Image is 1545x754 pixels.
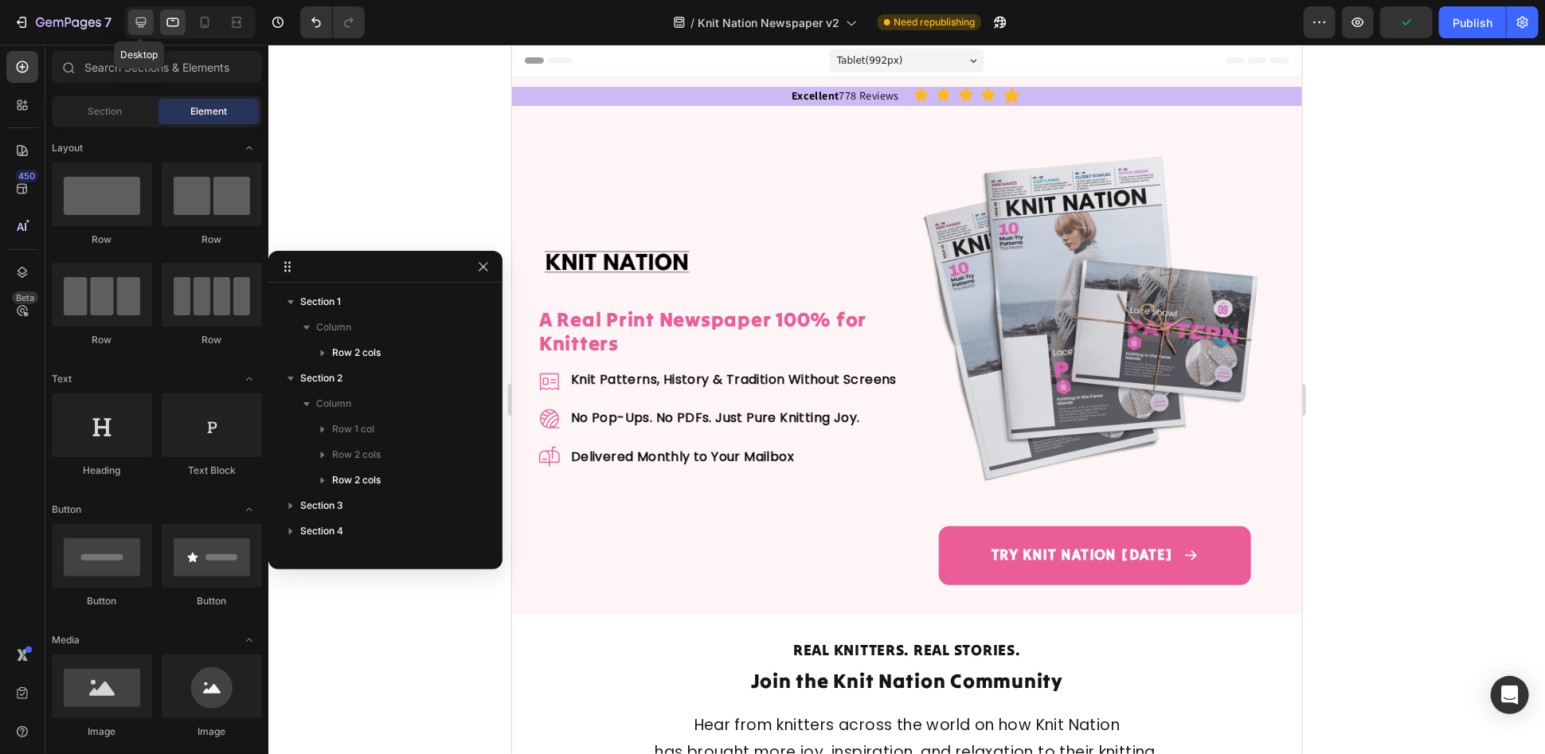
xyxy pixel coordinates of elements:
div: Row [52,232,152,247]
p: Hear from knitters across the world on how Knit Nation has brought more joy, inspiration, and rel... [41,667,749,721]
button: Publish [1439,6,1506,38]
span: Element [190,104,227,119]
div: Text Block [162,463,262,478]
span: / [690,14,694,31]
span: Column [316,396,351,412]
div: Heading [52,463,152,478]
span: Section 2 [300,370,342,386]
div: Button [162,594,262,608]
span: Text [52,372,72,386]
div: Image [52,725,152,739]
span: Column [316,319,351,335]
div: Publish [1453,14,1492,31]
span: Row 2 cols [332,472,381,488]
span: Toggle open [237,366,262,392]
span: Section [88,104,123,119]
input: Search Sections & Elements [52,51,262,83]
span: Button [52,502,81,517]
span: Toggle open [237,497,262,522]
span: Section 4 [300,523,343,539]
span: Layout [52,141,83,155]
span: Knit Nation Newspaper v2 [698,14,839,31]
div: Row [162,333,262,347]
span: Row 1 col [332,421,374,437]
span: Toggle open [237,627,262,653]
span: Media [52,633,80,647]
iframe: Design area [512,45,1302,754]
span: Row 2 cols [332,345,381,361]
span: Section 1 [300,294,341,310]
span: Need republishing [894,15,975,29]
span: Toggle open [237,135,262,161]
div: Beta [12,291,38,304]
div: Row [162,232,262,247]
div: 450 [15,170,38,182]
p: 7 [104,13,111,32]
div: Row [52,333,152,347]
span: Section 5 [300,549,342,565]
div: Undo/Redo [300,6,365,38]
div: Open Intercom Messenger [1491,676,1529,714]
button: 7 [6,6,119,38]
div: Button [52,594,152,608]
span: Section 3 [300,498,343,514]
span: Row 2 cols [332,447,381,463]
div: Image [162,725,262,739]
